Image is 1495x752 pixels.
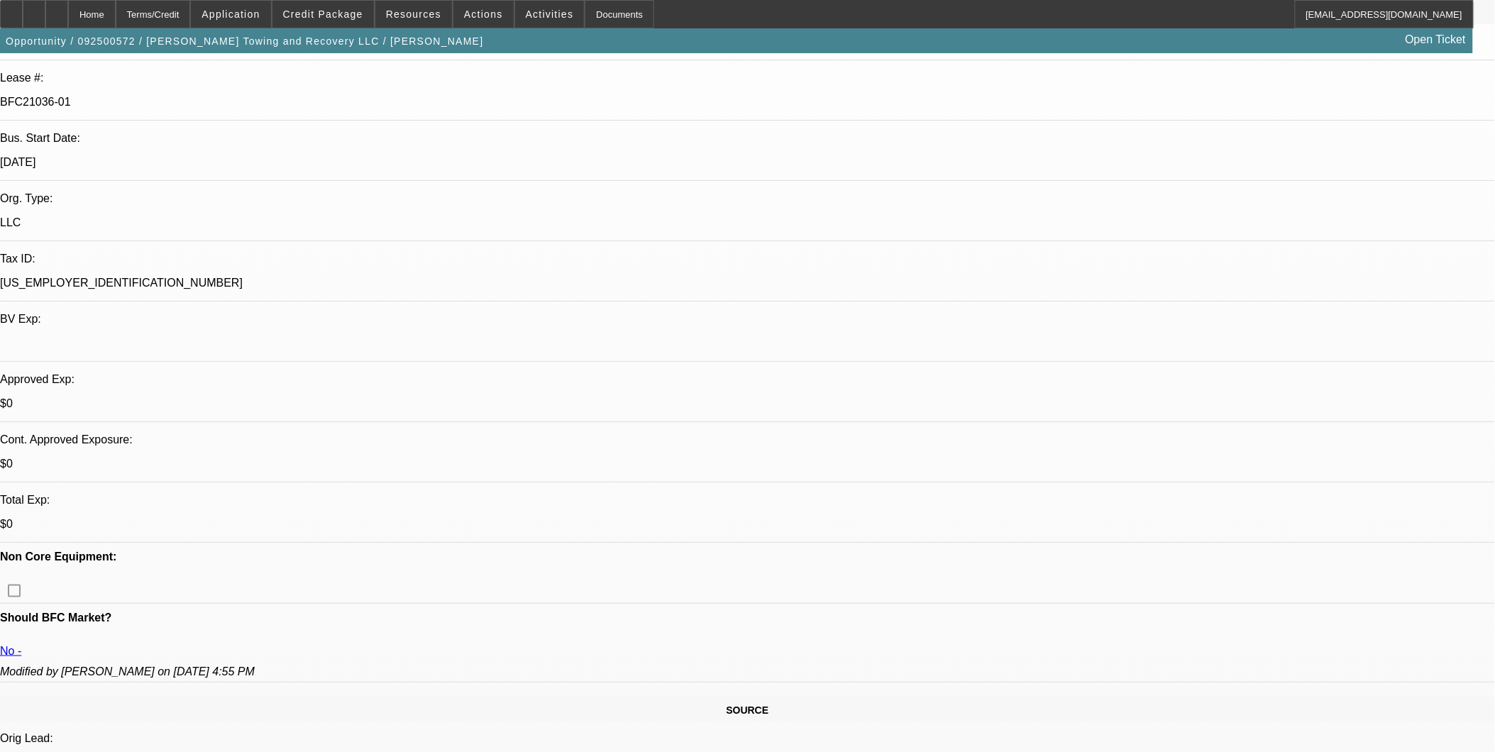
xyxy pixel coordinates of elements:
[191,1,270,28] button: Application
[272,1,374,28] button: Credit Package
[202,9,260,20] span: Application
[453,1,514,28] button: Actions
[464,9,503,20] span: Actions
[727,704,769,716] span: SOURCE
[375,1,452,28] button: Resources
[386,9,441,20] span: Resources
[1400,28,1472,52] a: Open Ticket
[526,9,574,20] span: Activities
[515,1,585,28] button: Activities
[283,9,363,20] span: Credit Package
[6,35,484,47] span: Opportunity / 092500572 / [PERSON_NAME] Towing and Recovery LLC / [PERSON_NAME]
